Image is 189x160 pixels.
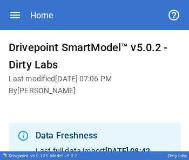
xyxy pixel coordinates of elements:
[30,10,53,20] div: Home
[30,154,48,158] span: v 6.0.105
[9,154,48,158] div: Drivepoint
[9,73,180,85] h6: Last modified [DATE] 07:06 PM
[36,129,172,142] div: Data Freshness
[9,85,180,97] h6: By [PERSON_NAME]
[168,154,187,158] div: Dirty Labs
[2,153,6,157] img: Drivepoint
[9,39,180,73] h6: Drivepoint SmartModel™ v5.0.2 - Dirty Labs
[50,154,77,158] div: Model
[65,154,77,158] span: v 5.0.2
